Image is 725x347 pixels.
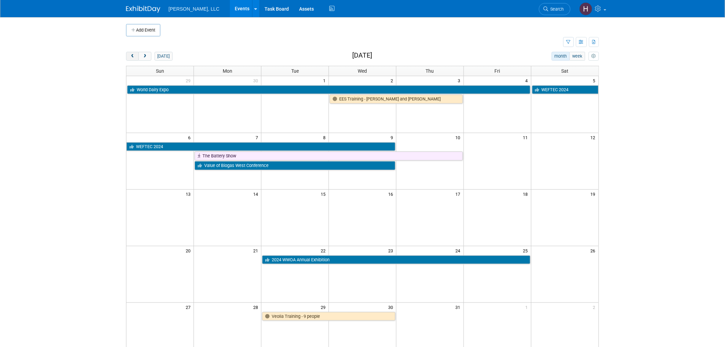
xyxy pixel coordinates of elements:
[455,246,464,255] span: 24
[591,54,596,59] i: Personalize Calendar
[457,76,464,85] span: 3
[126,52,139,61] button: prev
[330,95,463,104] a: EES Training - [PERSON_NAME] and [PERSON_NAME]
[592,76,599,85] span: 5
[579,2,592,15] img: Hannah Mulholland
[525,76,531,85] span: 4
[532,85,599,94] a: WEFTEC 2024
[548,7,564,12] span: Search
[426,68,434,74] span: Thu
[253,246,261,255] span: 21
[590,133,599,142] span: 12
[455,190,464,198] span: 17
[156,68,164,74] span: Sun
[127,85,530,94] a: World Dairy Expo
[253,303,261,311] span: 28
[126,142,395,151] a: WEFTEC 2024
[523,246,531,255] span: 25
[126,6,160,13] img: ExhibitDay
[388,246,396,255] span: 23
[523,133,531,142] span: 11
[155,52,173,61] button: [DATE]
[388,190,396,198] span: 16
[223,68,232,74] span: Mon
[322,133,329,142] span: 8
[320,246,329,255] span: 22
[138,52,151,61] button: next
[590,190,599,198] span: 19
[539,3,570,15] a: Search
[126,24,160,36] button: Add Event
[322,76,329,85] span: 1
[525,303,531,311] span: 1
[455,133,464,142] span: 10
[455,303,464,311] span: 31
[253,190,261,198] span: 14
[169,6,220,12] span: [PERSON_NAME], LLC
[358,68,367,74] span: Wed
[262,312,395,321] a: Veolia Training - 9 people
[590,246,599,255] span: 26
[552,52,570,61] button: month
[185,303,194,311] span: 27
[352,52,372,59] h2: [DATE]
[291,68,299,74] span: Tue
[589,52,599,61] button: myCustomButton
[185,246,194,255] span: 20
[569,52,585,61] button: week
[255,133,261,142] span: 7
[495,68,500,74] span: Fri
[561,68,568,74] span: Sat
[195,161,395,170] a: Value of Biogas West Conference
[320,190,329,198] span: 15
[262,255,530,264] a: 2024 WWOA Annual Exhibition
[592,303,599,311] span: 2
[185,76,194,85] span: 29
[388,303,396,311] span: 30
[320,303,329,311] span: 29
[390,133,396,142] span: 9
[523,190,531,198] span: 18
[187,133,194,142] span: 6
[185,190,194,198] span: 13
[195,152,463,160] a: The Battery Show
[390,76,396,85] span: 2
[253,76,261,85] span: 30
